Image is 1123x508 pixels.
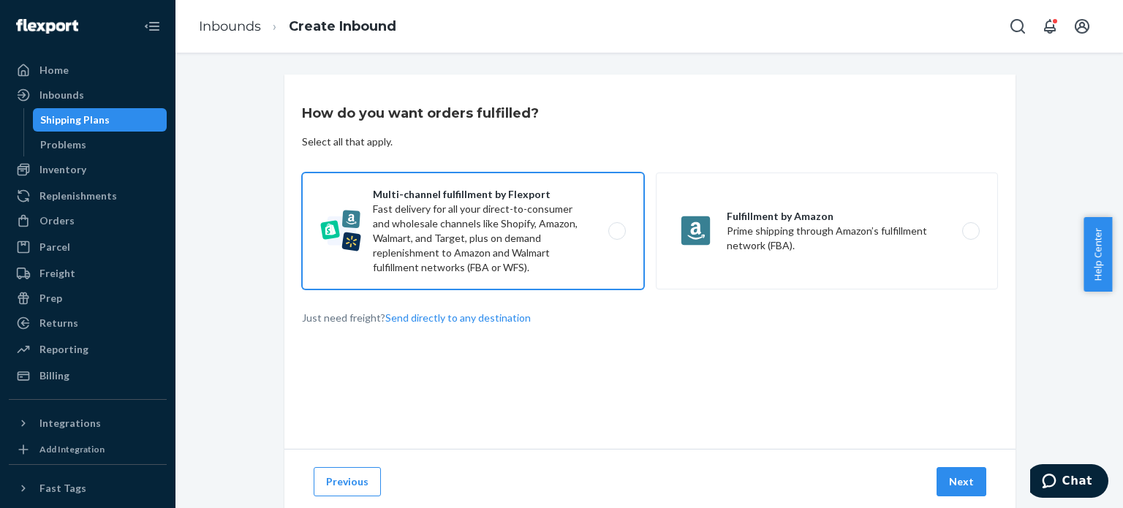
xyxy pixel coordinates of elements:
a: Billing [9,364,167,387]
a: Orders [9,209,167,232]
button: Integrations [9,412,167,435]
a: Inbounds [199,18,261,34]
div: Parcel [39,240,70,254]
iframe: Opens a widget where you can chat to one of our agents [1030,464,1108,501]
div: Add Integration [39,443,105,455]
button: Previous [314,467,381,496]
a: Returns [9,311,167,335]
a: Problems [33,133,167,156]
button: Fast Tags [9,477,167,500]
button: Open notifications [1035,12,1065,41]
a: Freight [9,262,167,285]
a: Home [9,58,167,82]
button: Open Search Box [1003,12,1032,41]
button: Send directly to any destination [385,311,531,325]
div: Home [39,63,69,77]
div: Reporting [39,342,88,357]
button: Close Navigation [137,12,167,41]
div: Inbounds [39,88,84,102]
div: Fast Tags [39,481,86,496]
div: Replenishments [39,189,117,203]
a: Parcel [9,235,167,259]
div: Inventory [39,162,86,177]
div: Freight [39,266,75,281]
div: Orders [39,213,75,228]
ol: breadcrumbs [187,5,408,48]
a: Replenishments [9,184,167,208]
button: Help Center [1084,217,1112,292]
button: Open account menu [1067,12,1097,41]
a: Inbounds [9,83,167,107]
button: Next [937,467,986,496]
img: Flexport logo [16,19,78,34]
div: Billing [39,368,69,383]
a: Create Inbound [289,18,396,34]
h3: How do you want orders fulfilled? [302,104,539,123]
div: Integrations [39,416,101,431]
div: Problems [40,137,86,152]
a: Inventory [9,158,167,181]
div: Select all that apply. [302,134,393,149]
div: Prep [39,291,62,306]
div: Returns [39,316,78,330]
a: Add Integration [9,441,167,458]
div: Shipping Plans [40,113,110,127]
a: Shipping Plans [33,108,167,132]
a: Prep [9,287,167,310]
a: Reporting [9,338,167,361]
p: Just need freight? [302,311,531,325]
